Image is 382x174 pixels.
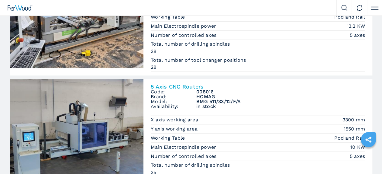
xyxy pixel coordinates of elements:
[151,89,196,94] span: Code:
[151,104,196,109] span: Availability:
[151,64,365,71] em: 28
[356,5,363,11] img: Contact us
[367,0,382,16] button: Click to toggle menu
[151,23,218,30] p: Main Electrospindle power
[341,5,347,11] img: Search
[151,153,218,160] p: Number of controlled axes
[350,32,365,39] em: 5 axes
[356,147,377,169] iframe: Chat
[334,134,365,141] em: Pod and Rail
[151,162,232,169] p: Total number of drilling spindles
[151,99,196,104] span: Model:
[151,14,187,20] p: Working Table
[151,135,187,141] p: Working Table
[346,23,365,30] em: 13.2 KW
[196,99,365,104] h3: BMG 511/33/12/F/A
[196,89,365,94] h3: 008016
[334,13,365,20] em: Pod and Rail
[151,57,248,64] p: Total number of tool changer positions
[151,94,196,99] span: Brand:
[151,84,365,89] h2: 5 Axis CNC Routers
[151,41,232,47] p: Total number of drilling spindles
[151,144,218,151] p: Main Electrospindle power
[151,48,365,55] em: 28
[8,5,33,11] img: Ferwood
[196,104,365,109] span: in stock
[361,132,376,147] a: sharethis
[196,94,365,99] h3: HOMAG
[350,144,365,151] em: 10 KW
[151,117,200,123] p: X axis working area
[151,126,199,132] p: Y axis working area
[342,116,365,123] em: 3300 mm
[343,125,365,132] em: 1550 mm
[350,153,365,160] em: 5 axes
[151,32,218,39] p: Number of controlled axes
